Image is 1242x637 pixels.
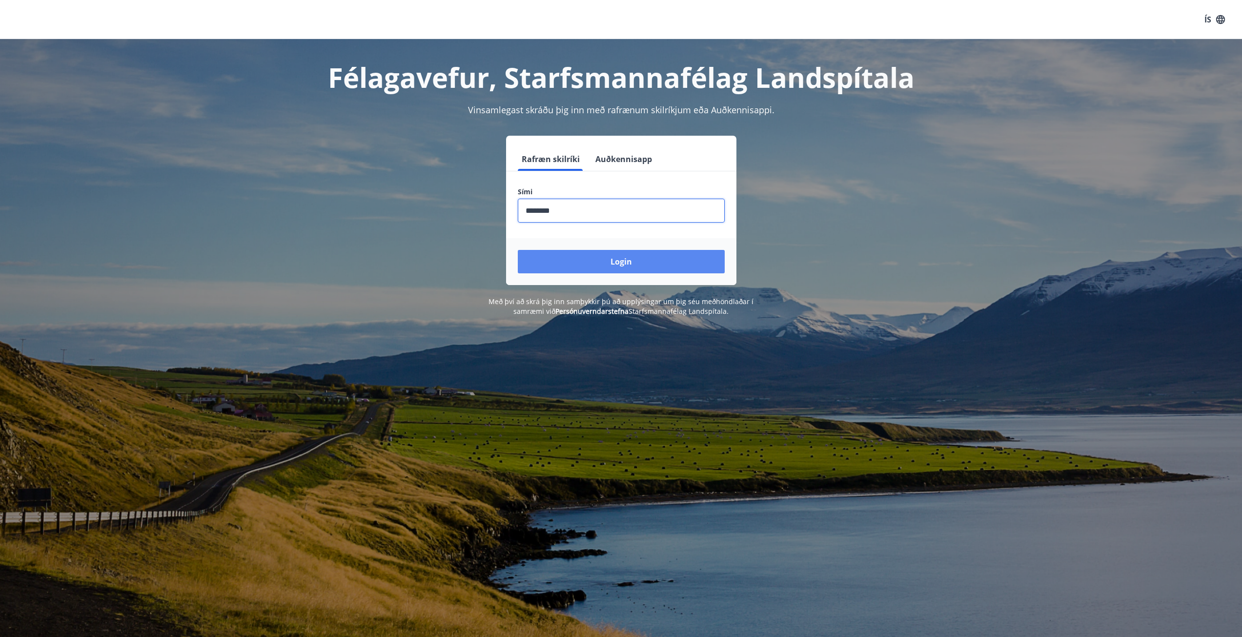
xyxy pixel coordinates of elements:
button: Rafræn skilríki [518,147,584,171]
h1: Félagavefur, Starfsmannafélag Landspítala [282,59,961,96]
span: Vinsamlegast skráðu þig inn með rafrænum skilríkjum eða Auðkennisappi. [468,104,774,116]
button: Login [518,250,725,273]
label: Sími [518,187,725,197]
span: Með því að skrá þig inn samþykkir þú að upplýsingar um þig séu meðhöndlaðar í samræmi við Starfsm... [489,297,753,316]
a: Persónuverndarstefna [555,307,629,316]
button: ÍS [1199,11,1230,28]
button: Auðkennisapp [591,147,656,171]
